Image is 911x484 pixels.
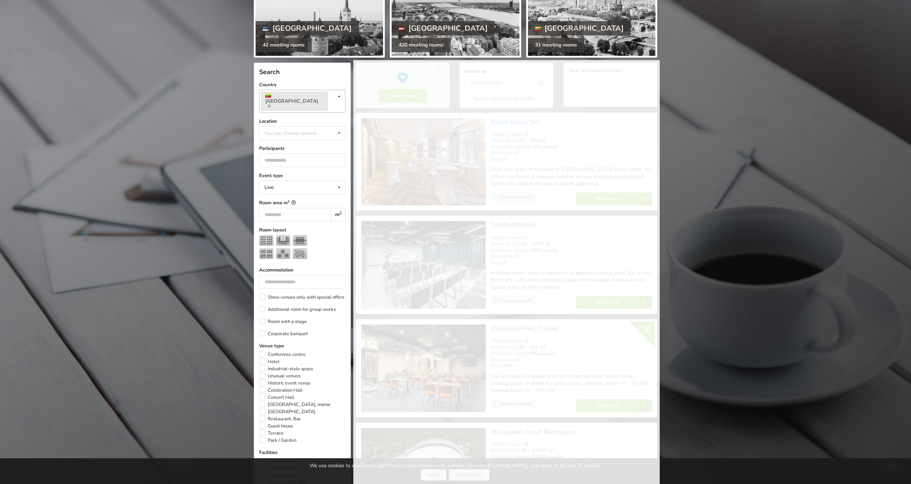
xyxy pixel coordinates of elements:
span: Search [259,68,280,76]
label: Concert Hall [259,394,294,401]
sup: 2 [287,199,290,204]
label: Location [259,118,345,125]
label: Industrial-style space [259,365,313,372]
label: Participants [259,145,345,152]
label: Venue type [259,342,345,349]
img: Banquet [276,248,290,259]
div: Live [265,185,273,190]
div: You can choose several [263,129,332,137]
div: [GEOGRAPHIC_DATA] [528,21,631,35]
label: Room area m [259,199,345,206]
img: Boardroom [293,235,307,246]
label: Facilities [259,449,345,456]
label: Country [259,81,345,88]
div: 31 meeting rooms [528,38,584,52]
label: Free parking [259,458,294,465]
label: Show venues only with special offers [259,294,344,301]
label: Additional room for group works [259,306,336,313]
label: Historic event venue [259,380,310,387]
img: Reception [293,248,307,259]
div: m [331,208,345,221]
label: [GEOGRAPHIC_DATA], manor [259,401,331,408]
label: Unusual venues [259,372,300,380]
div: [GEOGRAPHIC_DATA] [256,21,359,35]
img: Theater [259,235,273,246]
label: Event type [259,172,345,179]
label: Corporate banquet [259,330,308,337]
label: Conference centre [259,351,306,358]
label: Guest house [259,422,293,430]
label: Terrace [259,430,284,437]
label: Park / Garden [259,437,296,444]
div: 42 meeting rooms [256,38,312,52]
label: Celebration Hall [259,387,302,394]
a: [GEOGRAPHIC_DATA] [261,92,328,111]
div: [GEOGRAPHIC_DATA] [392,21,495,35]
sup: 2 [339,210,341,216]
img: Classroom [259,248,273,259]
div: 420 meeting rooms [392,38,451,52]
label: Accommodation [259,267,345,274]
label: Hotel [259,358,280,365]
label: Restaurant, Bar [259,415,301,422]
label: Room layout [259,226,345,234]
img: U-shape [276,235,290,246]
label: Room with a stage [259,318,307,325]
label: [GEOGRAPHIC_DATA] [259,408,315,415]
